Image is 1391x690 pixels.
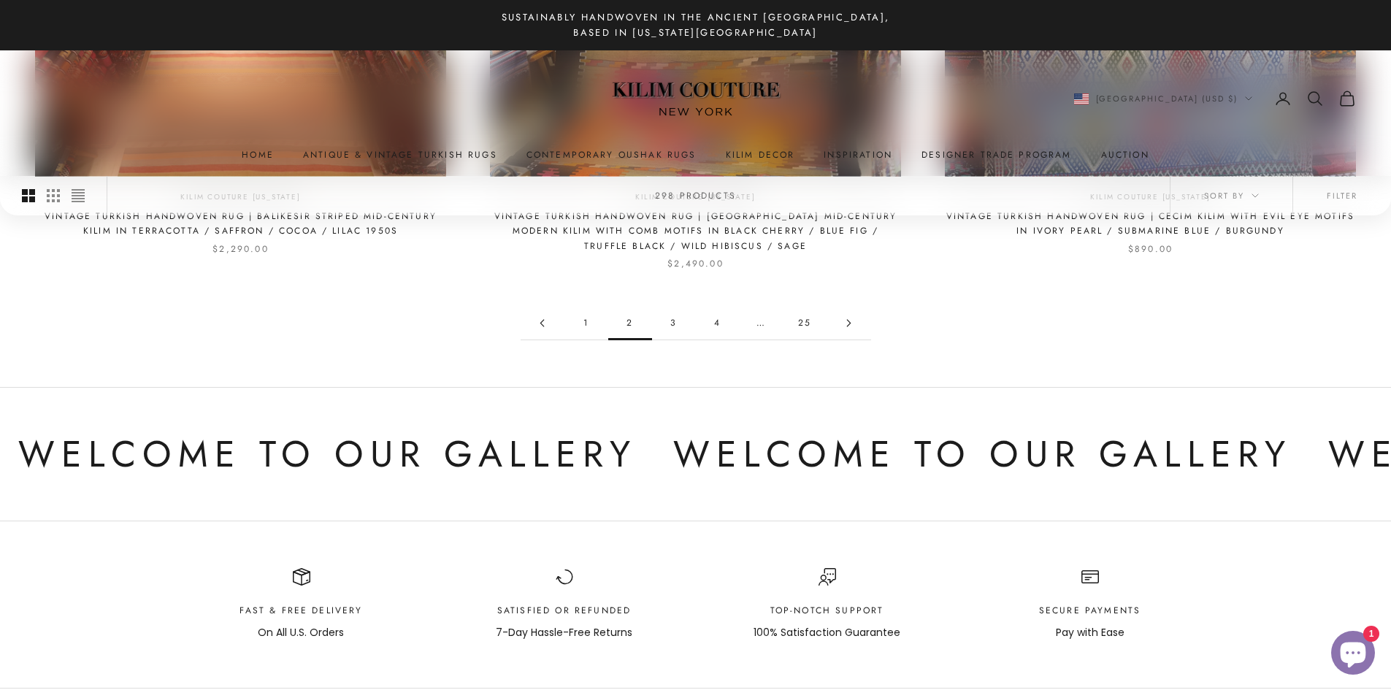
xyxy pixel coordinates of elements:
p: Fast & Free Delivery [240,603,362,618]
p: Satisfied or Refunded [496,603,632,618]
a: Go to page 3 [652,307,696,340]
nav: Pagination navigation [521,307,871,340]
button: Switch to smaller product images [47,176,60,215]
p: 298 products [655,188,736,203]
sale-price: $890.00 [1128,242,1173,256]
nav: Primary navigation [35,147,1356,162]
button: Change country or currency [1074,92,1253,105]
a: Go to page 3 [827,307,871,340]
p: Pay with Ease [1039,624,1141,641]
a: Go to page 25 [783,307,827,340]
button: Switch to compact product images [72,176,85,215]
a: Antique & Vintage Turkish Rugs [303,147,497,162]
sale-price: $2,290.00 [212,242,268,256]
summary: Kilim Decor [726,147,795,162]
div: Item 3 of 4 [718,568,937,640]
span: 2 [608,307,652,340]
a: Home [242,147,274,162]
a: Vintage Turkish Handwoven Rug | Cecim Kilim with Evil Eye Motifs in Ivory Pearl / Submarine Blue ... [945,209,1356,239]
span: [GEOGRAPHIC_DATA] (USD $) [1096,92,1238,105]
p: 7-Day Hassle-Free Returns [496,624,632,641]
inbox-online-store-chat: Shopify online store chat [1327,631,1379,678]
img: United States [1074,93,1089,104]
p: Welcome to Our Gallery [16,424,635,485]
img: Logo of Kilim Couture New York [605,64,787,134]
p: 100% Satisfaction Guarantee [754,624,900,641]
p: Top-Notch support [754,603,900,618]
button: Filter [1293,176,1391,215]
a: Designer Trade Program [921,147,1072,162]
p: On All U.S. Orders [240,624,362,641]
a: Inspiration [824,147,892,162]
a: Contemporary Oushak Rugs [526,147,697,162]
button: Sort by [1170,176,1292,215]
div: Item 4 of 4 [981,568,1200,640]
a: Go to page 1 [521,307,564,340]
p: Welcome to Our Gallery [671,424,1290,485]
div: Item 1 of 4 [192,568,411,640]
p: Sustainably Handwoven in the Ancient [GEOGRAPHIC_DATA], Based in [US_STATE][GEOGRAPHIC_DATA] [491,9,900,41]
sale-price: $2,490.00 [667,256,723,271]
span: Sort by [1204,189,1259,202]
span: … [740,307,783,340]
p: Secure Payments [1039,603,1141,618]
a: Vintage Turkish Handwoven Rug | Balikesir Striped Mid-Century Kilim in Terracotta / Saffron / Coc... [35,209,446,239]
a: Auction [1101,147,1149,162]
button: Switch to larger product images [22,176,35,215]
nav: Secondary navigation [1074,90,1357,107]
a: Vintage Turkish Handwoven Rug | [GEOGRAPHIC_DATA] Mid-Century Modern Kilim with Comb Motifs in Bl... [490,209,901,253]
div: Item 2 of 4 [455,568,674,640]
a: Go to page 1 [564,307,608,340]
a: Go to page 4 [696,307,740,340]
